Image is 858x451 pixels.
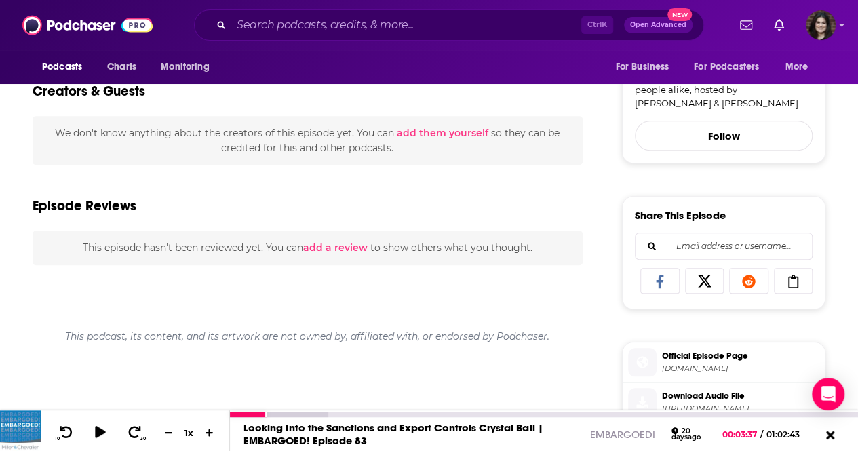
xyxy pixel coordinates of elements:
a: Share on Reddit [729,268,768,294]
button: open menu [685,54,779,80]
a: EMBARGOED! [590,428,655,441]
div: 1 x [178,427,201,438]
input: Search podcasts, credits, & more... [231,14,581,36]
a: Official Episode Page[DOMAIN_NAME] [628,348,819,376]
span: Charts [107,58,136,77]
button: open menu [606,54,686,80]
span: For Business [615,58,669,77]
span: 10 [55,436,60,442]
h3: Share This Episode [635,209,726,222]
a: Charts [98,54,144,80]
button: 10 [52,425,78,442]
button: add a review [303,240,368,255]
button: open menu [776,54,825,80]
span: We don't know anything about the creators of this episode yet . You can so they can be credited f... [55,127,560,154]
button: Open AdvancedNew [624,17,693,33]
span: Open Advanced [630,22,686,28]
button: open menu [151,54,227,80]
div: Search podcasts, credits, & more... [194,9,704,41]
a: Download Audio File[URL][DOMAIN_NAME] [628,388,819,416]
span: For Podcasters [694,58,759,77]
span: Monitoring [161,58,209,77]
span: This episode hasn't been reviewed yet. You can to show others what you thought. [83,241,532,254]
button: Follow [635,121,813,151]
div: This podcast, its content, and its artwork are not owned by, affiliated with, or endorsed by Podc... [33,319,583,353]
span: 30 [140,436,146,442]
input: Email address or username... [646,233,801,259]
h2: Creators & Guests [33,83,145,100]
span: Logged in as amandavpr [806,10,836,40]
span: https://mcdn.podbean.com/mf/web/35in2t7w6zjeqt7f/EmbargoedE83Audio.mp3 [662,404,819,414]
span: / [760,429,763,439]
span: 00:03:37 [722,429,760,439]
button: add them yourself [397,128,488,138]
div: Open Intercom Messenger [812,378,844,410]
a: Copy Link [774,268,813,294]
button: 30 [123,425,149,442]
a: Show notifications dropdown [768,14,789,37]
img: Podchaser - Follow, Share and Rate Podcasts [22,12,153,38]
span: New [667,8,692,21]
span: embargoed.podbean.com [662,364,819,374]
a: Share on Facebook [640,268,680,294]
a: Show notifications dropdown [735,14,758,37]
span: 01:02:43 [763,429,813,439]
span: Download Audio File [662,390,819,402]
button: open menu [33,54,100,80]
span: Podcasts [42,58,82,77]
a: Looking Into the Sanctions and Export Controls Crystal Ball | EMBARGOED! Episode 83 [243,421,543,447]
span: More [785,58,808,77]
div: 20 days ago [671,427,711,442]
h3: Episode Reviews [33,197,136,214]
div: Search followers [635,233,813,260]
span: Official Episode Page [662,350,819,362]
a: Share on X/Twitter [685,268,724,294]
span: Ctrl K [581,16,613,34]
button: Show profile menu [806,10,836,40]
img: User Profile [806,10,836,40]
